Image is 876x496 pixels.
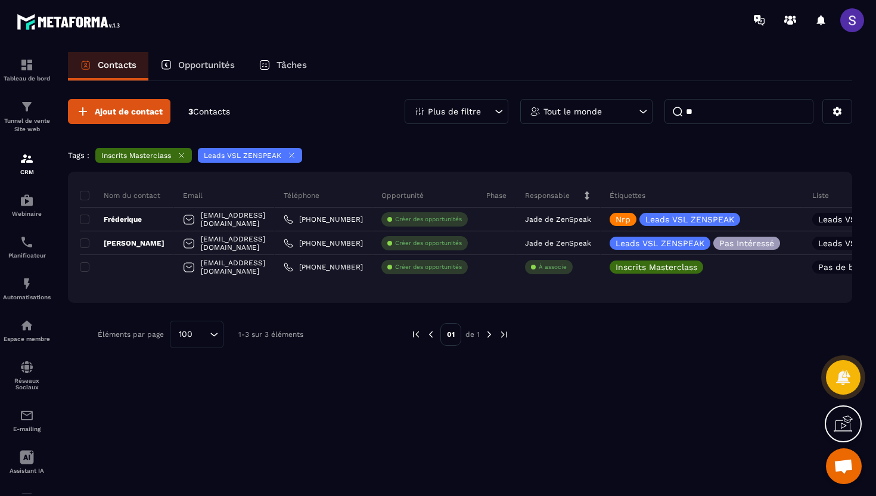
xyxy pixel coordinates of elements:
p: Leads VSL ZENSPEAK [616,239,704,247]
p: Nom du contact [80,191,160,200]
img: formation [20,151,34,166]
p: Leads VSL ZENSPEAK [645,215,734,224]
img: logo [17,11,124,33]
p: 3 [188,106,230,117]
a: automationsautomationsAutomatisations [3,268,51,309]
p: Créer des opportunités [395,215,462,224]
p: E-mailing [3,426,51,432]
p: Pas Intéressé [719,239,774,247]
a: Opportunités [148,52,247,80]
img: automations [20,193,34,207]
img: prev [411,329,421,340]
a: formationformationCRM [3,142,51,184]
p: Opportunité [381,191,424,200]
p: Inscrits Masterclass [616,263,697,271]
a: schedulerschedulerPlanificateur [3,226,51,268]
a: formationformationTableau de bord [3,49,51,91]
img: automations [20,318,34,333]
p: Tableau de bord [3,75,51,82]
a: emailemailE-mailing [3,399,51,441]
a: formationformationTunnel de vente Site web [3,91,51,142]
span: Contacts [193,107,230,116]
img: scheduler [20,235,34,249]
div: Search for option [170,321,223,348]
p: Planificateur [3,252,51,259]
input: Search for option [197,328,207,341]
button: Ajout de contact [68,99,170,124]
p: Nrp [616,215,630,224]
img: next [484,329,495,340]
p: Assistant IA [3,467,51,474]
p: Automatisations [3,294,51,300]
p: Espace membre [3,336,51,342]
p: Éléments par page [98,330,164,339]
p: Fréderique [80,215,142,224]
a: automationsautomationsEspace membre [3,309,51,351]
p: Jade de ZenSpeak [525,239,591,247]
p: Tâches [277,60,307,70]
p: Phase [486,191,507,200]
p: de 1 [465,330,480,339]
p: Leads VSL ZENSPEAK [204,151,281,160]
a: Assistant IA [3,441,51,483]
p: Webinaire [3,210,51,217]
img: automations [20,277,34,291]
a: Tâches [247,52,319,80]
p: 01 [440,323,461,346]
p: Créer des opportunités [395,239,462,247]
div: Ouvrir le chat [826,448,862,484]
p: 1-3 sur 3 éléments [238,330,303,339]
p: Téléphone [284,191,319,200]
img: social-network [20,360,34,374]
img: formation [20,58,34,72]
span: Ajout de contact [95,106,163,117]
a: [PHONE_NUMBER] [284,238,363,248]
a: automationsautomationsWebinaire [3,184,51,226]
p: Opportunités [178,60,235,70]
img: next [499,329,510,340]
p: [PERSON_NAME] [80,238,164,248]
p: CRM [3,169,51,175]
p: Liste [812,191,829,200]
p: Tags : [68,151,89,160]
p: Tunnel de vente Site web [3,117,51,134]
p: Inscrits Masterclass [101,151,171,160]
a: social-networksocial-networkRéseaux Sociaux [3,351,51,399]
a: Contacts [68,52,148,80]
a: [PHONE_NUMBER] [284,215,363,224]
p: Responsable [525,191,570,200]
p: Créer des opportunités [395,263,462,271]
a: [PHONE_NUMBER] [284,262,363,272]
p: À associe [539,263,567,271]
img: email [20,408,34,423]
p: Email [183,191,203,200]
p: Plus de filtre [428,107,481,116]
span: 100 [175,328,197,341]
p: Jade de ZenSpeak [525,215,591,224]
p: Contacts [98,60,136,70]
img: prev [425,329,436,340]
img: formation [20,100,34,114]
p: Étiquettes [610,191,645,200]
p: Réseaux Sociaux [3,377,51,390]
p: Tout le monde [543,107,602,116]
